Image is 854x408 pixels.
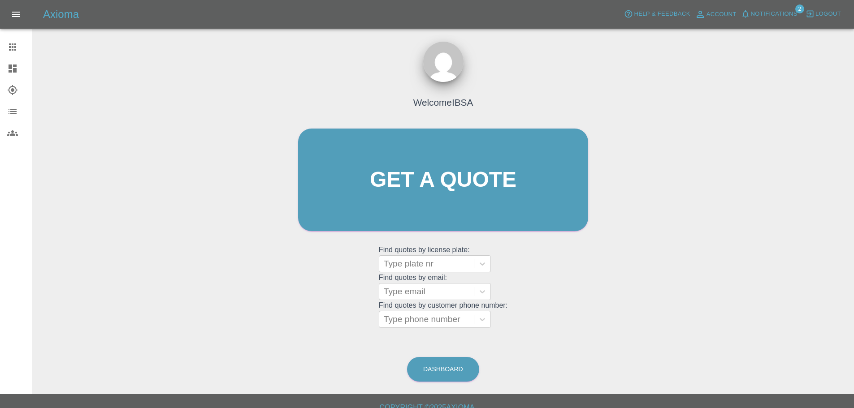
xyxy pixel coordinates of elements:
[379,274,507,300] grid: Find quotes by email:
[803,7,843,21] button: Logout
[413,95,473,109] h4: Welcome IBSA
[43,7,79,21] h5: Axioma
[751,9,798,19] span: Notifications
[407,357,479,382] a: Dashboard
[298,129,588,231] a: Get a quote
[379,301,507,328] grid: Find quotes by customer phone number:
[795,4,804,13] span: 2
[622,7,692,21] button: Help & Feedback
[815,9,841,19] span: Logout
[634,9,690,19] span: Help & Feedback
[707,9,737,20] span: Account
[5,4,27,25] button: Open drawer
[693,7,739,21] a: Account
[379,246,507,272] grid: Find quotes by license plate:
[423,42,464,82] img: ...
[739,7,800,21] button: Notifications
